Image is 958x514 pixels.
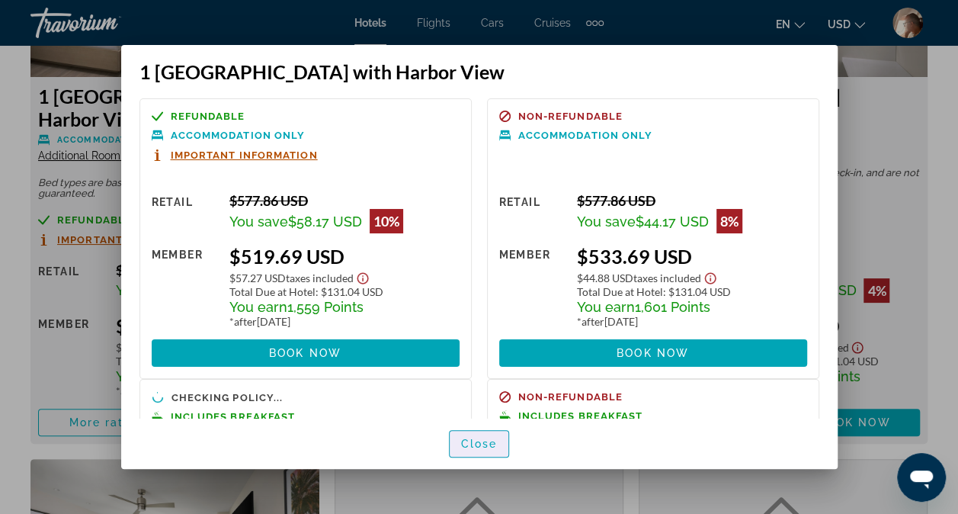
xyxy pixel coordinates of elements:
[234,315,257,328] span: after
[518,130,653,140] span: Accommodation Only
[229,315,460,328] div: * [DATE]
[171,393,284,403] span: Checking policy...
[518,411,643,421] span: Includes Breakfast
[354,268,372,285] button: Show Taxes and Fees disclaimer
[499,192,566,233] div: Retail
[152,339,460,367] button: Book now
[577,271,633,284] span: $44.88 USD
[152,245,218,328] div: Member
[617,347,689,359] span: Book now
[577,214,636,230] span: You save
[499,245,566,328] div: Member
[577,315,807,328] div: * [DATE]
[171,111,245,121] span: Refundable
[577,285,663,298] span: Total Due at Hotel
[636,214,709,230] span: $44.17 USD
[229,271,286,284] span: $57.27 USD
[152,111,460,122] a: Refundable
[171,412,296,422] span: Includes Breakfast
[716,209,742,233] div: 8%
[701,268,719,285] button: Show Taxes and Fees disclaimer
[518,111,623,121] span: Non-refundable
[461,438,498,450] span: Close
[171,150,318,160] span: Important Information
[577,285,807,298] div: : $131.04 USD
[897,453,946,502] iframe: Button to launch messaging window
[577,299,635,315] span: You earn
[269,347,341,359] span: Book now
[229,285,316,298] span: Total Due at Hotel
[288,214,362,230] span: $58.17 USD
[635,299,710,315] span: 1,601 Points
[229,299,287,315] span: You earn
[582,315,604,328] span: after
[229,192,460,209] div: $577.86 USD
[449,430,510,458] button: Close
[518,392,623,402] span: Non-refundable
[287,299,364,315] span: 1,559 Points
[229,285,460,298] div: : $131.04 USD
[577,245,807,268] div: $533.69 USD
[152,192,218,233] div: Retail
[370,209,403,233] div: 10%
[171,130,306,140] span: Accommodation Only
[152,149,318,162] button: Important Information
[229,245,460,268] div: $519.69 USD
[633,271,701,284] span: Taxes included
[577,192,807,209] div: $577.86 USD
[286,271,354,284] span: Taxes included
[229,214,288,230] span: You save
[139,60,819,83] h3: 1 [GEOGRAPHIC_DATA] with Harbor View
[499,339,807,367] button: Book now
